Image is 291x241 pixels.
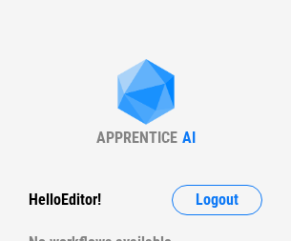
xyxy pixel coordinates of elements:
div: AI [182,129,196,147]
div: Hello Editor ! [29,185,101,215]
span: Logout [196,192,239,208]
img: Apprentice AI [108,59,184,129]
div: APPRENTICE [96,129,177,147]
button: Logout [172,185,262,215]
